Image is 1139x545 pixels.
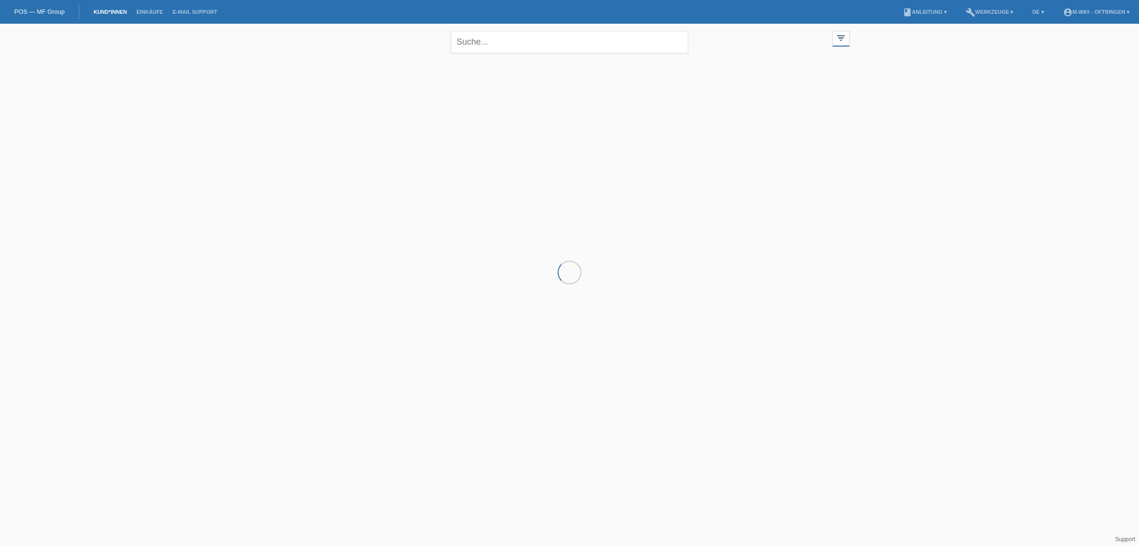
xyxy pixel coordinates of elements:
[131,9,168,15] a: Einkäufe
[961,9,1018,15] a: buildWerkzeuge ▾
[168,9,222,15] a: E-Mail Support
[903,8,912,17] i: book
[898,9,952,15] a: bookAnleitung ▾
[1027,9,1048,15] a: DE ▾
[89,9,131,15] a: Kund*innen
[1115,536,1135,543] a: Support
[836,33,846,43] i: filter_list
[1063,8,1073,17] i: account_circle
[14,8,65,15] a: POS — MF Group
[451,31,688,53] input: Suche...
[1058,9,1134,15] a: account_circlem-way - Oftringen ▾
[966,8,975,17] i: build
